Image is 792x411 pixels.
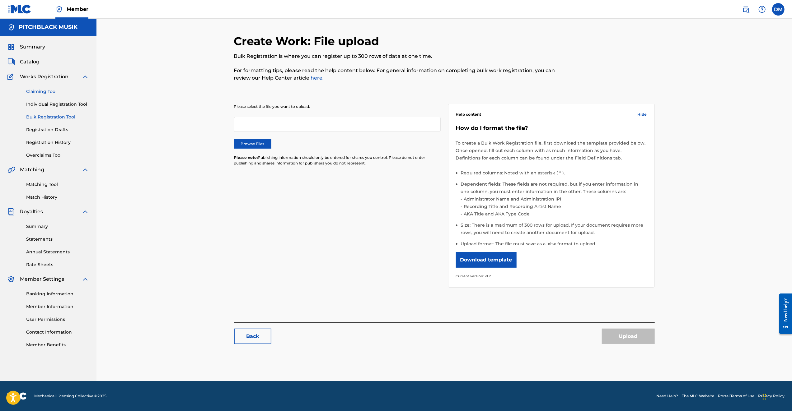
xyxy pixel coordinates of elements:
p: Bulk Registration is where you can register up to 300 rows of data at one time. [234,53,558,60]
a: Summary [26,223,89,230]
span: Help content [456,112,481,117]
a: User Permissions [26,316,89,323]
span: Mechanical Licensing Collective © 2025 [34,393,106,399]
img: Top Rightsholder [55,6,63,13]
span: Hide [638,112,647,117]
button: Download template [456,252,517,268]
li: Required columns: Noted with an asterisk ( * ). [461,169,647,180]
a: SummarySummary [7,43,45,51]
a: Bulk Registration Tool [26,114,89,120]
a: Claiming Tool [26,88,89,95]
a: Rate Sheets [26,261,89,268]
span: Member [67,6,88,13]
div: Trascina [763,387,766,406]
span: Summary [20,43,45,51]
span: Matching [20,166,44,173]
img: Matching [7,166,15,173]
iframe: Chat Widget [761,381,792,411]
iframe: Resource Center [775,289,792,339]
a: Match History [26,194,89,201]
div: User Menu [772,3,785,16]
span: Member Settings [20,275,64,283]
div: Help [756,3,768,16]
a: Matching Tool [26,181,89,188]
a: Registration History [26,139,89,146]
a: Contact Information [26,329,89,335]
span: Please note: [234,155,258,160]
img: Member Settings [7,275,15,283]
li: Upload format: The file must save as a .xlsx format to upload. [461,240,647,247]
a: The MLC Website [682,393,714,399]
img: Catalog [7,58,15,66]
img: help [758,6,766,13]
img: expand [82,208,89,215]
img: logo [7,392,27,400]
a: Member Information [26,303,89,310]
a: Statements [26,236,89,242]
p: For formatting tips, please read the help content below. For general information on completing bu... [234,67,558,82]
a: here. [310,75,324,81]
a: Portal Terms of Use [718,393,754,399]
img: Accounts [7,24,15,31]
a: Banking Information [26,291,89,297]
img: expand [82,73,89,81]
a: Privacy Policy [758,393,785,399]
a: Back [234,329,271,344]
a: Need Help? [656,393,678,399]
div: Widget chat [761,381,792,411]
label: Browse Files [234,139,271,149]
a: Annual Statements [26,249,89,255]
a: Overclaims Tool [26,152,89,159]
li: Administrator Name and Administration IPI [462,195,647,203]
a: CatalogCatalog [7,58,40,66]
li: Recording Title and Recording Artist Name [462,203,647,210]
img: expand [82,166,89,173]
li: Size: There is a maximum of 300 rows for upload. If your document requires more rows, you will ne... [461,221,647,240]
span: Catalog [20,58,40,66]
a: Public Search [740,3,752,16]
a: Registration Drafts [26,127,89,133]
li: AKA Title and AKA Type Code [462,210,647,218]
a: Member Benefits [26,342,89,348]
a: Individual Registration Tool [26,101,89,108]
img: Works Registration [7,73,16,81]
h5: How do I format the file? [456,125,647,132]
li: Dependent fields: These fields are not required, but if you enter information in one column, you ... [461,180,647,221]
p: Publishing information should only be entered for shares you control. Please do not enter publish... [234,155,441,166]
img: Royalties [7,208,15,215]
span: Works Registration [20,73,68,81]
p: Please select the file you want to upload. [234,104,441,109]
img: expand [82,275,89,283]
img: Summary [7,43,15,51]
img: MLC Logo [7,5,31,14]
h5: PITCHBLACK MUSIK [19,24,77,31]
h2: Create Work: File upload [234,34,382,48]
p: To create a Bulk Work Registration file, first download the template provided below. Once opened,... [456,139,647,162]
img: search [742,6,750,13]
span: Royalties [20,208,43,215]
p: Current version: v1.2 [456,272,647,280]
